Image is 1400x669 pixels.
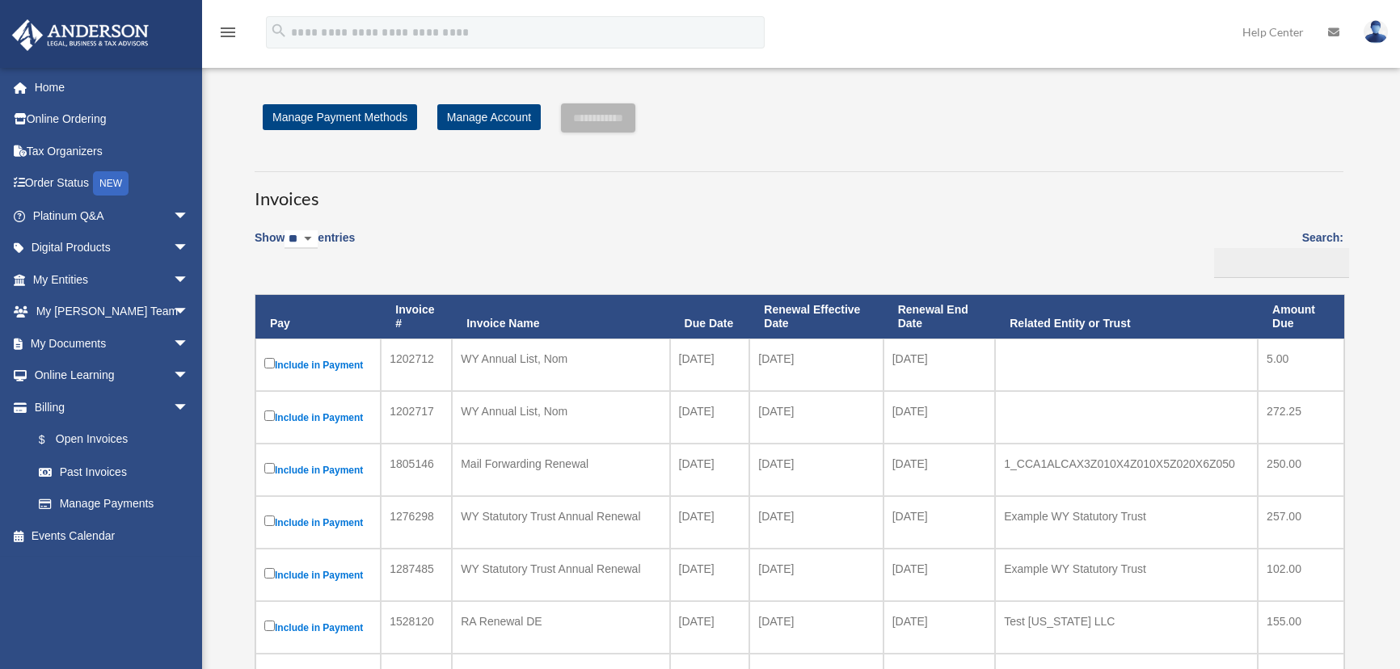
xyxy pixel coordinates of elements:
td: [DATE] [883,496,996,549]
td: [DATE] [670,496,750,549]
td: [DATE] [749,496,883,549]
td: [DATE] [670,391,750,444]
td: [DATE] [670,339,750,391]
td: 1202717 [381,391,452,444]
img: User Pic [1364,20,1388,44]
th: Related Entity or Trust: activate to sort column ascending [995,295,1258,339]
td: Example WY Statutory Trust [995,549,1258,601]
th: Renewal Effective Date: activate to sort column ascending [749,295,883,339]
label: Include in Payment [264,407,372,427]
span: arrow_drop_down [173,360,205,393]
td: [DATE] [883,391,996,444]
td: 1202712 [381,339,452,391]
td: 155.00 [1258,601,1344,654]
a: $Open Invoices [23,423,197,457]
th: Renewal End Date: activate to sort column ascending [883,295,996,339]
div: WY Statutory Trust Annual Renewal [461,505,660,528]
td: Test [US_STATE] LLC [995,601,1258,654]
td: 257.00 [1258,496,1344,549]
td: 1287485 [381,549,452,601]
input: Include in Payment [264,463,275,473]
td: [DATE] [749,601,883,654]
div: WY Annual List, Nom [461,347,660,370]
a: Online Ordering [11,103,213,136]
a: My Entitiesarrow_drop_down [11,263,213,296]
input: Search: [1214,248,1349,279]
a: Events Calendar [11,520,213,552]
th: Due Date: activate to sort column ascending [670,295,750,339]
td: [DATE] [749,391,883,444]
input: Include in Payment [264,410,275,421]
th: Invoice #: activate to sort column ascending [381,295,452,339]
div: RA Renewal DE [461,610,660,633]
td: 1805146 [381,444,452,496]
a: Order StatusNEW [11,167,213,200]
input: Include in Payment [264,621,275,631]
td: 1528120 [381,601,452,654]
label: Include in Payment [264,512,372,532]
i: search [270,22,288,40]
a: Manage Account [437,104,541,130]
i: menu [218,23,238,42]
a: Manage Payment Methods [263,104,417,130]
h3: Invoices [255,171,1343,212]
a: Past Invoices [23,456,205,488]
td: [DATE] [883,339,996,391]
td: 272.25 [1258,391,1344,444]
td: 1_CCA1ALCAX3Z010X4Z010X5Z020X6Z050 [995,444,1258,496]
td: [DATE] [749,339,883,391]
a: Home [11,71,213,103]
input: Include in Payment [264,358,275,368]
td: 1276298 [381,496,452,549]
a: Platinum Q&Aarrow_drop_down [11,200,213,232]
td: [DATE] [883,549,996,601]
label: Include in Payment [264,565,372,585]
label: Search: [1208,228,1343,278]
img: Anderson Advisors Platinum Portal [7,19,154,51]
td: [DATE] [749,549,883,601]
span: arrow_drop_down [173,232,205,265]
td: [DATE] [883,601,996,654]
th: Invoice Name: activate to sort column ascending [452,295,669,339]
a: Manage Payments [23,488,205,520]
div: Mail Forwarding Renewal [461,452,660,475]
td: [DATE] [883,444,996,496]
div: WY Statutory Trust Annual Renewal [461,557,660,580]
label: Include in Payment [264,617,372,637]
span: $ [48,430,56,450]
a: My [PERSON_NAME] Teamarrow_drop_down [11,296,213,328]
span: arrow_drop_down [173,296,205,329]
div: NEW [93,171,129,196]
th: Amount Due: activate to sort column ascending [1258,295,1344,339]
td: [DATE] [670,549,750,601]
th: Pay: activate to sort column descending [255,295,381,339]
td: 5.00 [1258,339,1344,391]
td: [DATE] [670,444,750,496]
td: Example WY Statutory Trust [995,496,1258,549]
label: Show entries [255,228,355,265]
input: Include in Payment [264,515,275,526]
td: 250.00 [1258,444,1344,496]
a: menu [218,28,238,42]
label: Include in Payment [264,355,372,375]
td: 102.00 [1258,549,1344,601]
span: arrow_drop_down [173,200,205,233]
a: My Documentsarrow_drop_down [11,327,213,360]
span: arrow_drop_down [173,391,205,424]
a: Digital Productsarrow_drop_down [11,232,213,264]
div: WY Annual List, Nom [461,400,660,423]
a: Online Learningarrow_drop_down [11,360,213,392]
label: Include in Payment [264,460,372,480]
span: arrow_drop_down [173,327,205,360]
a: Tax Organizers [11,135,213,167]
td: [DATE] [749,444,883,496]
select: Showentries [285,230,318,249]
a: Billingarrow_drop_down [11,391,205,423]
span: arrow_drop_down [173,263,205,297]
input: Include in Payment [264,568,275,579]
td: [DATE] [670,601,750,654]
